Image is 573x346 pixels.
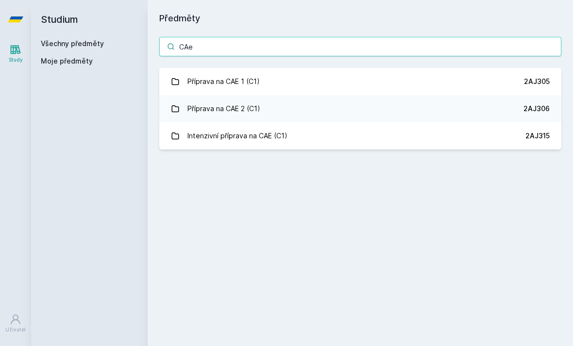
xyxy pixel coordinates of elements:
[187,99,260,118] div: Příprava na CAE 2 (C1)
[187,126,287,146] div: Intenzivní příprava na CAE (C1)
[2,309,29,338] a: Uživatel
[187,72,260,91] div: Příprava na CAE 1 (C1)
[159,68,561,95] a: Příprava na CAE 1 (C1) 2AJ305
[41,39,104,48] a: Všechny předměty
[523,104,550,114] div: 2AJ306
[2,39,29,68] a: Study
[9,56,23,64] div: Study
[41,56,93,66] span: Moje předměty
[524,77,550,86] div: 2AJ305
[159,122,561,149] a: Intenzivní příprava na CAE (C1) 2AJ315
[159,95,561,122] a: Příprava na CAE 2 (C1) 2AJ306
[5,326,26,333] div: Uživatel
[525,131,550,141] div: 2AJ315
[159,12,561,25] h1: Předměty
[159,37,561,56] input: Název nebo ident předmětu…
